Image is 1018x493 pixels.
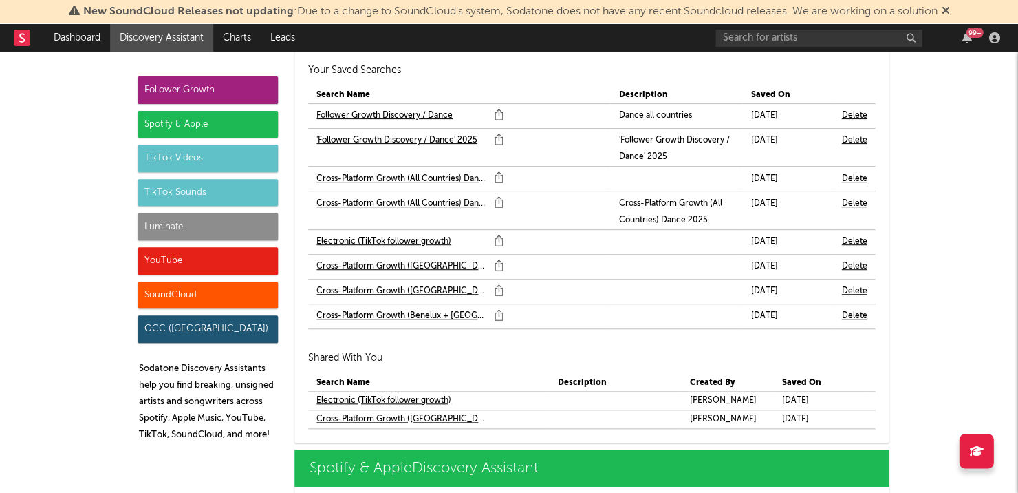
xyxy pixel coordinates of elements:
td: Delete [833,191,875,230]
div: SoundCloud [138,282,278,309]
div: Luminate [138,213,278,240]
a: Cross-Platform Growth (All Countries) Dance [316,171,487,187]
th: Description [549,375,681,392]
a: Dashboard [44,24,110,52]
a: Spotify & AppleDiscovery Assistant [294,450,889,487]
a: Leads [261,24,305,52]
div: YouTube [138,247,278,275]
a: Electronic (TikTok follower growth) [316,392,451,409]
button: 99+ [962,32,971,43]
span: Dismiss [942,6,950,17]
td: Delete [833,128,875,167]
td: [PERSON_NAME] [681,391,773,410]
div: OCC ([GEOGRAPHIC_DATA]) [138,315,278,343]
div: 99 + [966,28,983,38]
td: Delete [833,103,875,128]
div: TikTok Videos [138,145,278,172]
td: [DATE] [742,254,833,279]
div: Spotify & Apple [138,111,278,138]
td: [DATE] [742,167,833,191]
td: Delete [833,229,875,254]
td: [PERSON_NAME] [681,410,773,428]
td: Delete [833,279,875,304]
a: Cross-Platform Growth (Benelux + [GEOGRAPHIC_DATA]) Dance [316,308,487,324]
th: Description [610,87,742,104]
td: Delete [833,254,875,279]
a: Cross-Platform Growth ([GEOGRAPHIC_DATA] - Electronic) [316,411,487,428]
div: Follower Growth [138,76,278,104]
td: [DATE] [742,229,833,254]
td: 'Follower Growth Discovery / Dance' 2025 [610,128,742,167]
div: TikTok Sounds [138,179,278,207]
td: Cross-Platform Growth (All Countries) Dance 2025 [610,191,742,230]
td: [DATE] [773,410,864,428]
td: [DATE] [742,191,833,230]
a: Discovery Assistant [110,24,213,52]
th: Saved On [773,375,864,392]
a: Cross-Platform Growth ([GEOGRAPHIC_DATA]) Dance [316,258,487,275]
td: Delete [833,167,875,191]
a: Cross-Platform Growth (All Countries) Dance 2025 [316,196,487,212]
a: 'Follower Growth Discovery / Dance' 2025 [316,132,477,149]
input: Search for artists [715,30,922,47]
a: Cross-Platform Growth ([GEOGRAPHIC_DATA]) Dance [316,283,487,300]
td: [DATE] [773,391,864,410]
td: Dance all countries [610,103,742,128]
span: New SoundCloud Releases not updating [83,6,294,17]
th: Search Name [308,87,610,104]
td: [DATE] [742,128,833,167]
a: Electronic (TikTok follower growth) [316,233,451,250]
th: Saved On [742,87,833,104]
h2: Your Saved Searches [308,62,875,78]
a: Charts [213,24,261,52]
td: [DATE] [742,279,833,304]
p: Sodatone Discovery Assistants help you find breaking, unsigned artists and songwriters across Spo... [139,361,278,443]
span: : Due to a change to SoundCloud's system, Sodatone does not have any recent Soundcloud releases. ... [83,6,938,17]
td: [DATE] [742,103,833,128]
h2: Shared With You [308,350,875,366]
a: Follower Growth Discovery / Dance [316,107,453,124]
td: Delete [833,304,875,328]
td: [DATE] [742,304,833,328]
th: Created By [681,375,773,392]
th: Search Name [308,375,549,392]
